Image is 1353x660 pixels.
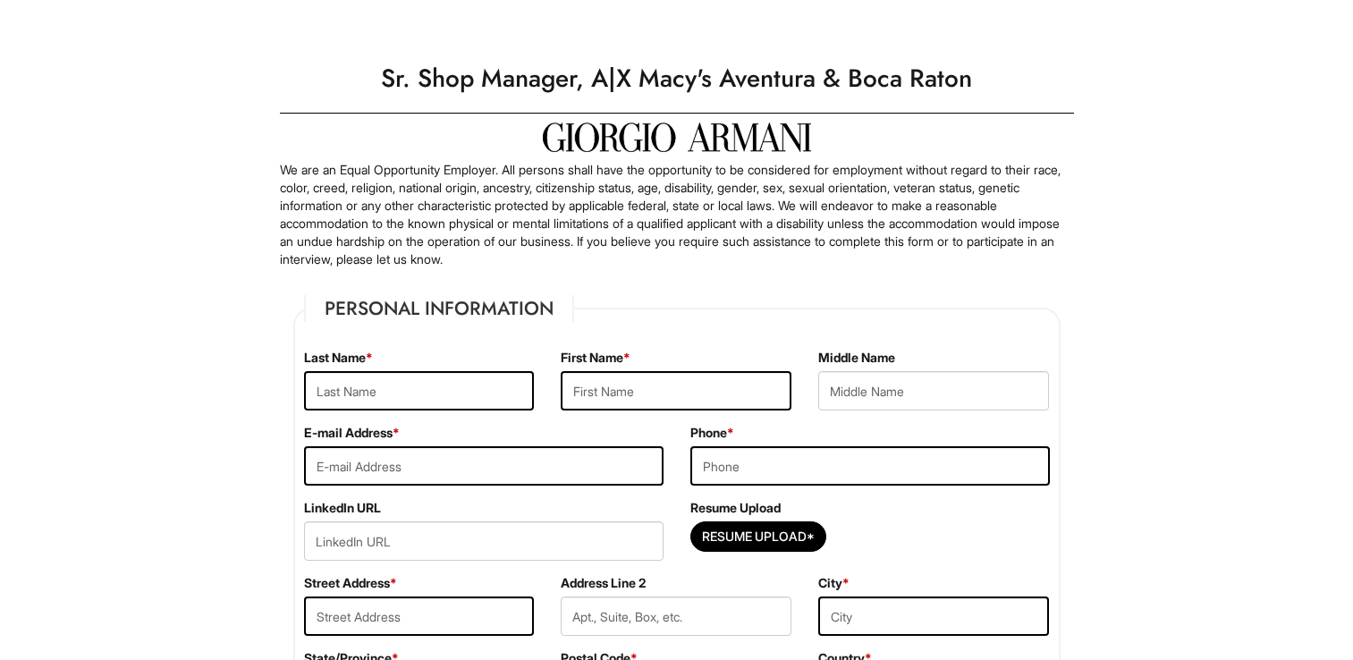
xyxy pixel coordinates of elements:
[304,371,535,410] input: Last Name
[271,54,1083,104] h1: Sr. Shop Manager, A|X Macy's Aventura & Boca Raton
[304,424,400,442] label: E-mail Address
[561,574,646,592] label: Address Line 2
[304,597,535,636] input: Street Address
[690,521,826,552] button: Resume Upload*Resume Upload*
[561,349,630,367] label: First Name
[818,371,1049,410] input: Middle Name
[304,349,373,367] label: Last Name
[304,499,381,517] label: LinkedIn URL
[561,371,791,410] input: First Name
[690,446,1050,486] input: Phone
[818,574,850,592] label: City
[818,349,895,367] label: Middle Name
[304,446,664,486] input: E-mail Address
[690,499,781,517] label: Resume Upload
[280,161,1074,268] p: We are an Equal Opportunity Employer. All persons shall have the opportunity to be considered for...
[690,424,734,442] label: Phone
[304,574,397,592] label: Street Address
[543,123,811,152] img: Giorgio Armani
[304,295,574,322] legend: Personal Information
[304,521,664,561] input: LinkedIn URL
[818,597,1049,636] input: City
[561,597,791,636] input: Apt., Suite, Box, etc.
